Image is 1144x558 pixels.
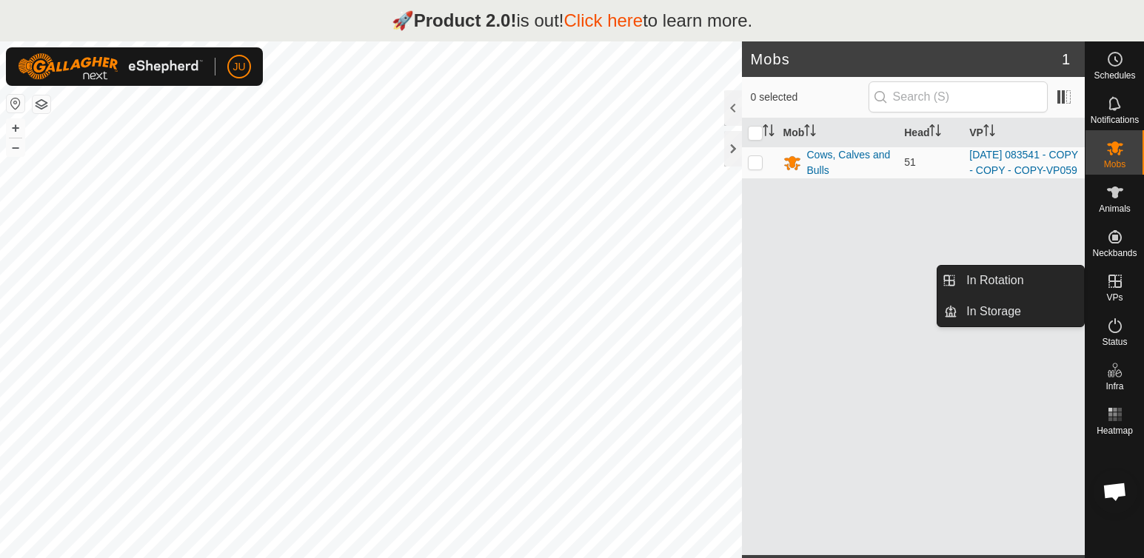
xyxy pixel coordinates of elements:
[1093,469,1137,514] div: Open chat
[1062,48,1070,70] span: 1
[957,266,1084,295] a: In Rotation
[414,10,517,30] strong: Product 2.0!
[563,10,643,30] a: Click here
[751,50,1062,68] h2: Mobs
[963,118,1085,147] th: VP
[7,95,24,112] button: Reset Map
[1099,204,1131,213] span: Animals
[969,149,1078,176] a: [DATE] 083541 - COPY - COPY - COPY-VP059
[33,95,50,113] button: Map Layers
[7,119,24,137] button: +
[1097,426,1133,435] span: Heatmap
[1091,115,1139,124] span: Notifications
[18,53,203,80] img: Gallagher Logo
[392,7,753,34] p: 🚀 is out! to learn more.
[804,127,816,138] p-sorticon: Activate to sort
[1105,382,1123,391] span: Infra
[966,272,1023,289] span: In Rotation
[751,90,869,105] span: 0 selected
[7,138,24,156] button: –
[1106,293,1123,302] span: VPs
[777,118,899,147] th: Mob
[1094,71,1135,80] span: Schedules
[1102,337,1127,346] span: Status
[904,156,916,168] span: 51
[957,297,1084,326] a: In Storage
[966,303,1021,320] span: In Storage
[869,81,1048,112] input: Search (S)
[983,127,995,138] p-sorticon: Activate to sort
[763,127,775,138] p-sorticon: Activate to sort
[1104,160,1125,169] span: Mobs
[1092,249,1137,258] span: Neckbands
[937,297,1084,326] li: In Storage
[937,266,1084,295] li: In Rotation
[807,147,893,178] div: Cows, Calves and Bulls
[929,127,941,138] p-sorticon: Activate to sort
[898,118,963,147] th: Head
[233,59,245,75] span: JU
